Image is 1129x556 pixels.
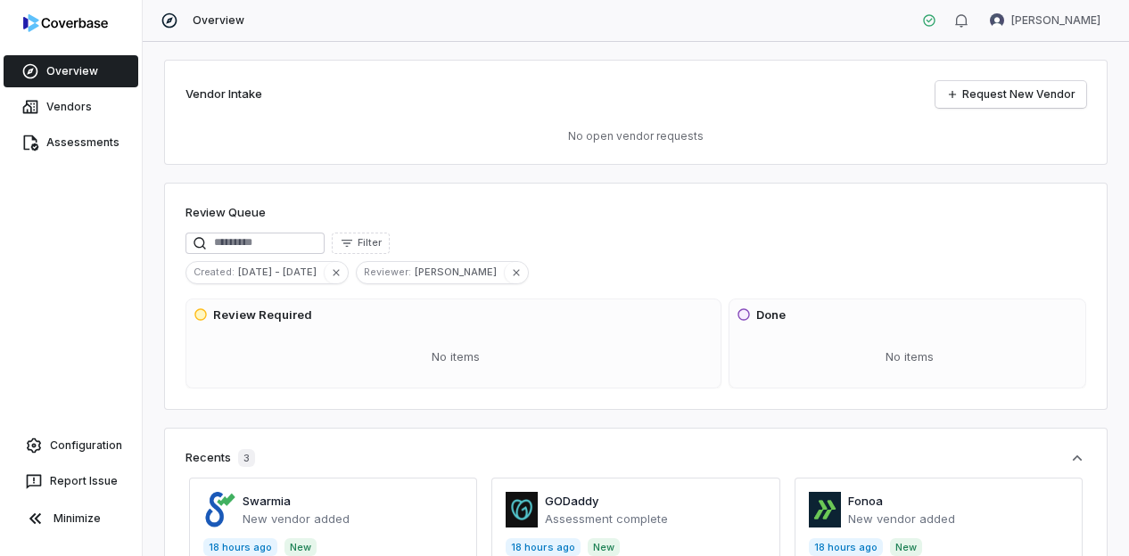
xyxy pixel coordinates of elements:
[46,135,119,150] span: Assessments
[7,501,135,536] button: Minimize
[990,13,1004,28] img: Brandi Wolfe avatar
[4,127,138,159] a: Assessments
[415,264,504,280] span: [PERSON_NAME]
[332,233,390,254] button: Filter
[358,236,382,249] span: Filter
[186,264,238,280] span: Created :
[545,494,598,508] a: GODaddy
[185,449,255,467] div: Recents
[357,264,415,280] span: Reviewer :
[238,264,324,280] span: [DATE] - [DATE]
[23,14,108,32] img: logo-D7KZi-bG.svg
[50,438,122,453] span: Configuration
[193,13,244,28] span: Overview
[756,307,786,324] h3: Done
[185,449,1086,467] button: Recents3
[7,465,135,497] button: Report Issue
[1011,13,1100,28] span: [PERSON_NAME]
[185,86,262,103] h2: Vendor Intake
[7,429,135,462] a: Configuration
[194,334,717,380] div: No items
[238,449,255,467] span: 3
[737,334,1082,380] div: No items
[4,91,138,123] a: Vendors
[979,7,1111,34] button: Brandi Wolfe avatar[PERSON_NAME]
[46,64,98,78] span: Overview
[54,511,101,526] span: Minimize
[50,474,118,488] span: Report Issue
[213,307,312,324] h3: Review Required
[46,100,92,114] span: Vendors
[4,55,138,87] a: Overview
[185,204,266,222] h1: Review Queue
[243,494,291,508] a: Swarmia
[935,81,1086,108] a: Request New Vendor
[185,129,1086,143] p: No open vendor requests
[848,494,883,508] a: Fonoa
